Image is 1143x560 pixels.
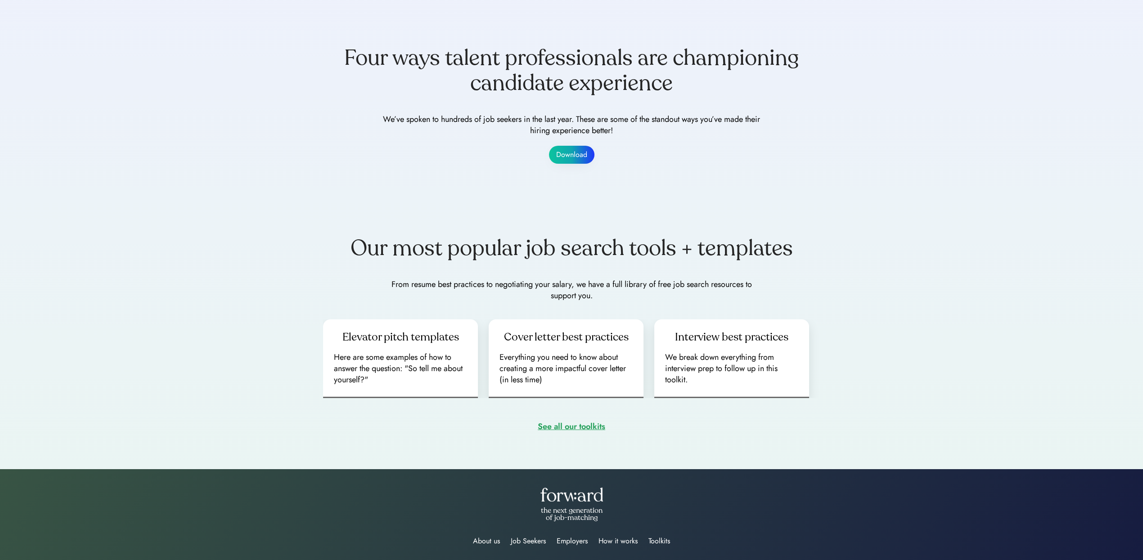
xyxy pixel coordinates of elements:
div: Cover letter best practices [504,330,629,345]
div: We’ve spoken to hundreds of job seekers in the last year. These are some of the standout ways you... [382,114,760,136]
div: Job Seekers [511,536,546,547]
div: We break down everything from interview prep to follow up in this toolkit. [665,352,798,386]
div: the next generation of job-matching [537,507,606,521]
div: Everything you need to know about creating a more impactful cover letter (in less time) [499,352,633,386]
img: forward-logo-white.png [540,487,603,502]
div: Our most popular job search tools + templates [351,236,793,261]
button: Download [549,146,594,164]
div: Interview best practices [675,330,788,345]
div: Four ways talent professionals are championing candidate experience [323,45,820,96]
div: Here are some examples of how to answer the question: "So tell me about yourself?" [334,352,467,386]
div: Toolkits [648,536,670,547]
div: How it works [598,536,638,547]
div: From resume best practices to negotiating your salary, we have a full library of free job search ... [382,279,760,301]
div: See all our toolkits [538,420,605,434]
div: Elevator pitch templates [342,330,459,345]
div: Employers [557,536,588,547]
div: About us [473,536,500,547]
